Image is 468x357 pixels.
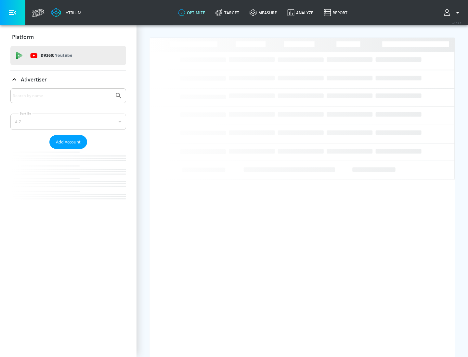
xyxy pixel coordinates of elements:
a: optimize [173,1,210,24]
p: DV360: [41,52,72,59]
label: Sort By [19,111,32,116]
a: Atrium [51,8,82,18]
a: measure [244,1,282,24]
a: Report [318,1,353,24]
p: Youtube [55,52,72,59]
div: Platform [10,28,126,46]
a: Analyze [282,1,318,24]
nav: list of Advertiser [10,149,126,212]
p: Platform [12,33,34,41]
button: Add Account [49,135,87,149]
div: DV360: Youtube [10,46,126,65]
div: A-Z [10,114,126,130]
div: Advertiser [10,88,126,212]
input: Search by name [13,92,111,100]
div: Atrium [63,10,82,16]
div: Advertiser [10,70,126,89]
p: Advertiser [21,76,47,83]
a: Target [210,1,244,24]
span: v 4.22.2 [452,21,461,25]
span: Add Account [56,138,81,146]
